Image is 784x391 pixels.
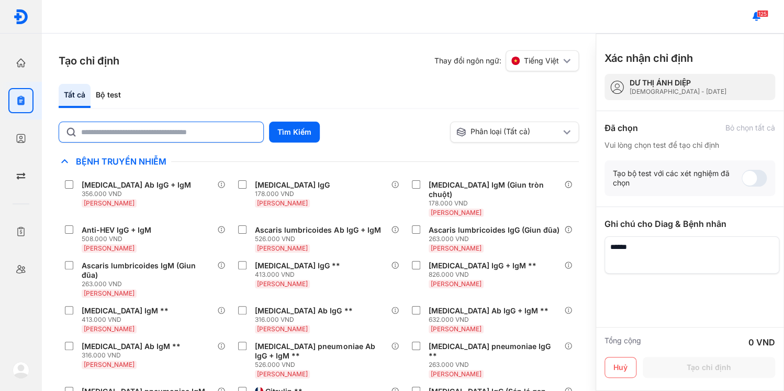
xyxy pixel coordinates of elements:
span: Bệnh Truyền Nhiễm [71,156,171,167]
div: Thay đổi ngôn ngữ: [434,50,579,71]
div: Bộ test [91,84,126,108]
div: Bỏ chọn tất cả [725,123,775,133]
div: Anti-HEV IgG + IgM [82,225,151,235]
div: 263.000 VND [82,280,217,288]
span: 125 [757,10,768,17]
div: Ghi chú cho Diag & Bệnh nhân [604,218,775,230]
div: [MEDICAL_DATA] Ab IgG + IgM [82,180,191,190]
span: [PERSON_NAME] [431,325,481,333]
span: [PERSON_NAME] [84,289,135,297]
span: [PERSON_NAME] [431,209,481,216]
div: 178.000 VND [429,199,564,208]
span: [PERSON_NAME] [257,244,308,252]
div: 413.000 VND [255,270,344,279]
span: Tiếng Việt [524,56,559,66]
div: Ascaris lumbricoides IgG (Giun đũa) [429,225,559,235]
div: 508.000 VND [82,235,155,243]
span: [PERSON_NAME] [84,325,135,333]
div: 526.000 VND [255,235,385,243]
span: [PERSON_NAME] [84,361,135,368]
div: [MEDICAL_DATA] Ab IgG + IgM ** [429,306,548,316]
button: Tìm Kiếm [269,122,320,143]
div: Ascaris lumbricoides Ab IgG + IgM [255,225,380,235]
span: [PERSON_NAME] [257,199,308,207]
div: 0 VND [748,336,775,349]
div: Tạo bộ test với các xét nghiệm đã chọn [613,169,742,188]
div: Vui lòng chọn test để tạo chỉ định [604,140,775,150]
div: [MEDICAL_DATA] Ab IgG ** [255,306,352,316]
div: [MEDICAL_DATA] pneumoniae IgG ** [429,342,560,361]
div: Tổng cộng [604,336,641,349]
div: 826.000 VND [429,270,541,279]
div: [MEDICAL_DATA] IgM (Giun tròn chuột) [429,180,560,199]
div: DƯ THỊ ÁNH DIỆP [630,78,726,88]
h3: Xác nhận chỉ định [604,51,693,66]
div: 356.000 VND [82,190,195,198]
div: [MEDICAL_DATA] IgG ** [255,261,340,270]
span: [PERSON_NAME] [431,370,481,378]
div: 263.000 VND [429,235,564,243]
div: [MEDICAL_DATA] Ab IgM ** [82,342,181,351]
div: 632.000 VND [429,316,553,324]
span: [PERSON_NAME] [431,280,481,288]
button: Tạo chỉ định [643,357,775,378]
div: Đã chọn [604,122,638,134]
div: 413.000 VND [82,316,173,324]
span: [PERSON_NAME] [257,370,308,378]
div: Tất cả [59,84,91,108]
div: 263.000 VND [429,361,564,369]
span: [PERSON_NAME] [431,244,481,252]
img: logo [13,362,29,378]
span: [PERSON_NAME] [84,199,135,207]
div: Phân loại (Tất cả) [456,127,561,137]
div: [DEMOGRAPHIC_DATA] - [DATE] [630,88,726,96]
img: logo [13,9,29,25]
h3: Tạo chỉ định [59,53,119,68]
div: Ascaris lumbricoides IgM (Giun đũa) [82,261,213,280]
div: [MEDICAL_DATA] IgG + IgM ** [429,261,536,270]
div: 526.000 VND [255,361,390,369]
div: 316.000 VND [255,316,356,324]
span: [PERSON_NAME] [84,244,135,252]
div: [MEDICAL_DATA] pneumoniae Ab IgG + IgM ** [255,342,386,361]
div: 178.000 VND [255,190,334,198]
div: [MEDICAL_DATA] IgM ** [82,306,169,316]
div: 316.000 VND [82,351,185,360]
div: [MEDICAL_DATA] IgG [255,180,330,190]
button: Huỷ [604,357,636,378]
span: [PERSON_NAME] [257,280,308,288]
span: [PERSON_NAME] [257,325,308,333]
